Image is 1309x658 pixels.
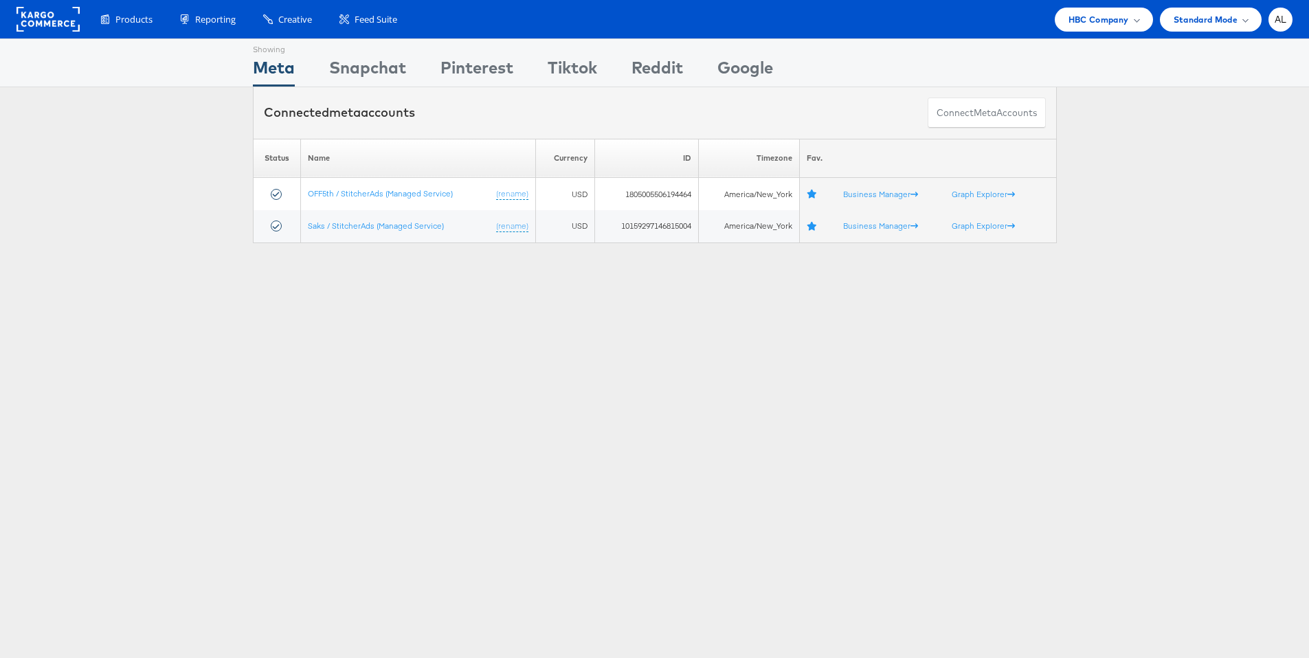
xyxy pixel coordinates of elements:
[536,210,595,242] td: USD
[631,56,683,87] div: Reddit
[253,56,295,87] div: Meta
[843,220,918,231] a: Business Manager
[301,139,536,178] th: Name
[698,210,799,242] td: America/New_York
[594,139,698,178] th: ID
[253,39,295,56] div: Showing
[952,220,1015,231] a: Graph Explorer
[717,56,773,87] div: Google
[536,178,595,210] td: USD
[329,104,361,120] span: meta
[594,210,698,242] td: 10159297146815004
[1069,12,1129,27] span: HBC Company
[264,104,415,122] div: Connected accounts
[974,106,996,120] span: meta
[698,139,799,178] th: Timezone
[536,139,595,178] th: Currency
[548,56,597,87] div: Tiktok
[594,178,698,210] td: 1805005506194464
[952,189,1015,199] a: Graph Explorer
[329,56,406,87] div: Snapchat
[308,220,444,231] a: Saks / StitcherAds (Managed Service)
[355,13,397,26] span: Feed Suite
[308,188,453,198] a: OFF5th / StitcherAds (Managed Service)
[928,98,1046,128] button: ConnectmetaAccounts
[253,139,301,178] th: Status
[843,189,918,199] a: Business Manager
[195,13,236,26] span: Reporting
[698,178,799,210] td: America/New_York
[1275,15,1287,24] span: AL
[1174,12,1238,27] span: Standard Mode
[278,13,312,26] span: Creative
[496,188,528,200] a: (rename)
[496,220,528,232] a: (rename)
[440,56,513,87] div: Pinterest
[115,13,153,26] span: Products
